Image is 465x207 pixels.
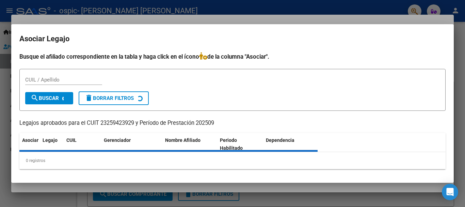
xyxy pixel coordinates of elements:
span: CUIL [66,137,77,143]
span: Gerenciador [104,137,131,143]
mat-icon: delete [85,94,93,102]
datatable-header-cell: Periodo Habilitado [217,133,263,156]
datatable-header-cell: Nombre Afiliado [162,133,217,156]
span: Periodo Habilitado [220,137,243,151]
span: Nombre Afiliado [165,137,201,143]
button: Buscar [25,92,73,104]
span: Dependencia [266,137,294,143]
datatable-header-cell: Gerenciador [101,133,162,156]
h4: Busque el afiliado correspondiente en la tabla y haga click en el ícono de la columna "Asociar". [19,52,446,61]
div: Open Intercom Messenger [442,184,458,200]
datatable-header-cell: Asociar [19,133,40,156]
h2: Asociar Legajo [19,32,446,45]
datatable-header-cell: Legajo [40,133,64,156]
div: 0 registros [19,152,446,169]
p: Legajos aprobados para el CUIT 23259423929 y Período de Prestación 202509 [19,119,446,128]
span: Legajo [43,137,58,143]
mat-icon: search [31,94,39,102]
span: Buscar [31,95,59,101]
span: Borrar Filtros [85,95,134,101]
span: Asociar [22,137,38,143]
button: Borrar Filtros [79,91,149,105]
datatable-header-cell: Dependencia [263,133,318,156]
datatable-header-cell: CUIL [64,133,101,156]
